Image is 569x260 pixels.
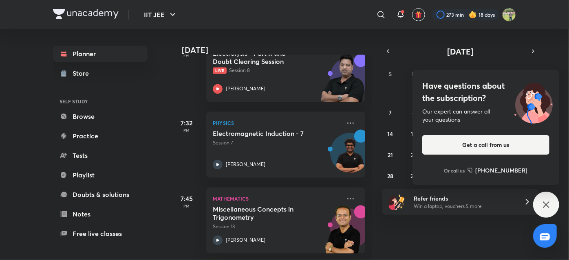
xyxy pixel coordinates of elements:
[213,130,314,138] h5: Electromagnetic Induction - 7
[53,225,148,242] a: Free live classes
[412,8,425,21] button: avatar
[415,11,422,18] img: avatar
[53,94,148,108] h6: SELF STUDY
[53,206,148,222] a: Notes
[388,130,393,138] abbr: September 14, 2025
[213,223,341,231] p: Session 13
[139,7,183,23] button: IIT JEE
[422,135,549,155] button: Get a call from us
[411,172,417,180] abbr: September 29, 2025
[213,49,314,66] h5: Electrolysis - Part II and Doubt Clearing Session
[182,45,373,55] h4: [DATE]
[213,68,227,74] span: Live
[320,54,365,110] img: unacademy
[170,194,203,204] h5: 7:45
[213,118,341,128] p: Physics
[412,70,417,78] abbr: Monday
[502,8,516,22] img: KRISH JINDAL
[422,107,549,124] div: Our expert can answer all your questions
[411,151,417,159] abbr: September 22, 2025
[53,9,119,21] a: Company Logo
[53,108,148,125] a: Browse
[414,194,514,203] h6: Refer friends
[407,85,420,98] button: September 1, 2025
[53,167,148,183] a: Playlist
[407,148,420,161] button: September 22, 2025
[476,166,528,175] h6: [PHONE_NUMBER]
[407,106,420,119] button: September 8, 2025
[384,169,397,182] button: September 28, 2025
[444,167,465,174] p: Or call us
[226,161,265,168] p: [PERSON_NAME]
[468,166,528,175] a: [PHONE_NUMBER]
[384,127,397,140] button: September 14, 2025
[53,186,148,203] a: Doubts & solutions
[170,204,203,209] p: PM
[226,237,265,244] p: [PERSON_NAME]
[407,169,420,182] button: September 29, 2025
[53,65,148,81] a: Store
[73,68,94,78] div: Store
[448,46,474,57] span: [DATE]
[394,46,527,57] button: [DATE]
[384,106,397,119] button: September 7, 2025
[508,80,559,124] img: ttu_illustration_new.svg
[387,172,393,180] abbr: September 28, 2025
[213,140,341,147] p: Session 7
[389,109,392,116] abbr: September 7, 2025
[469,11,477,19] img: streak
[213,194,341,204] p: Mathematics
[384,148,397,161] button: September 21, 2025
[389,70,392,78] abbr: Sunday
[213,67,341,74] p: Session 8
[226,85,265,93] p: [PERSON_NAME]
[53,128,148,144] a: Practice
[388,151,393,159] abbr: September 21, 2025
[53,46,148,62] a: Planner
[411,130,417,138] abbr: September 15, 2025
[170,52,203,57] p: PM
[407,127,420,140] button: September 15, 2025
[414,203,514,210] p: Win a laptop, vouchers & more
[389,194,405,210] img: referral
[53,147,148,164] a: Tests
[53,9,119,19] img: Company Logo
[170,128,203,133] p: PM
[331,138,370,177] img: Avatar
[170,118,203,128] h5: 7:32
[213,205,314,222] h5: Miscellaneous Concepts in Trigonometry
[422,80,549,104] h4: Have questions about the subscription?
